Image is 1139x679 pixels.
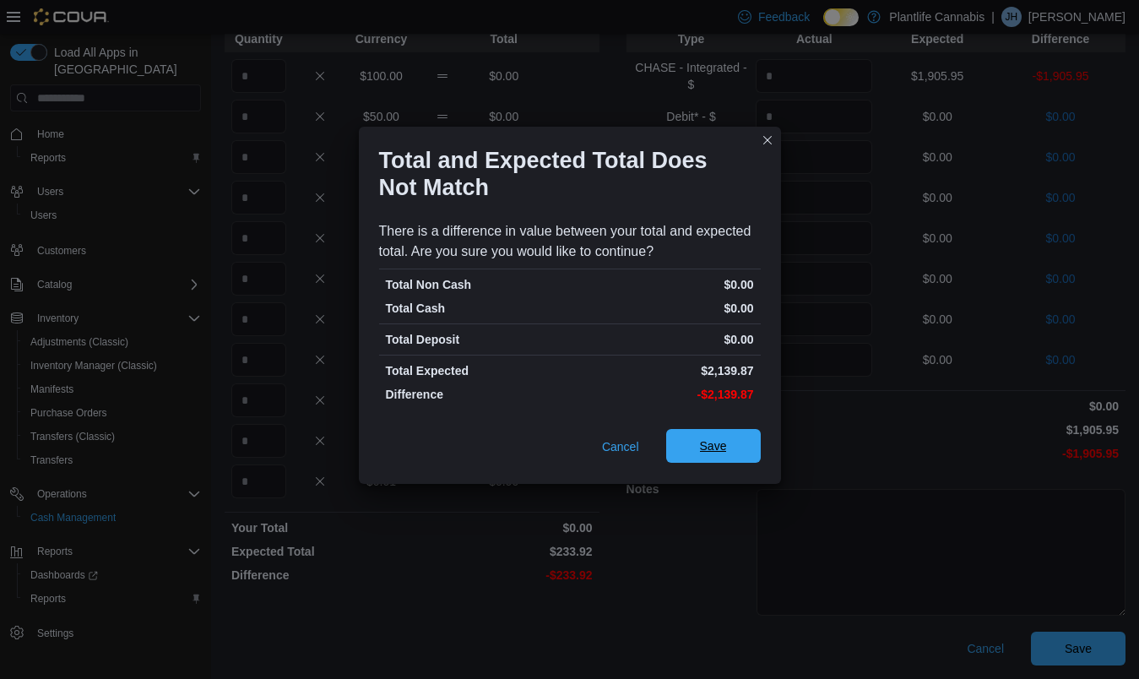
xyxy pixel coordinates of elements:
p: $0.00 [573,276,754,293]
p: Total Expected [386,362,567,379]
p: -$2,139.87 [573,386,754,403]
p: $0.00 [573,300,754,317]
button: Closes this modal window [757,130,778,150]
button: Cancel [595,430,646,464]
p: $2,139.87 [573,362,754,379]
p: Total Deposit [386,331,567,348]
span: Cancel [602,438,639,455]
h1: Total and Expected Total Does Not Match [379,147,747,201]
p: Total Non Cash [386,276,567,293]
span: Save [700,437,727,454]
p: $0.00 [573,331,754,348]
p: Difference [386,386,567,403]
button: Save [666,429,761,463]
div: There is a difference in value between your total and expected total. Are you sure you would like... [379,221,761,262]
p: Total Cash [386,300,567,317]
